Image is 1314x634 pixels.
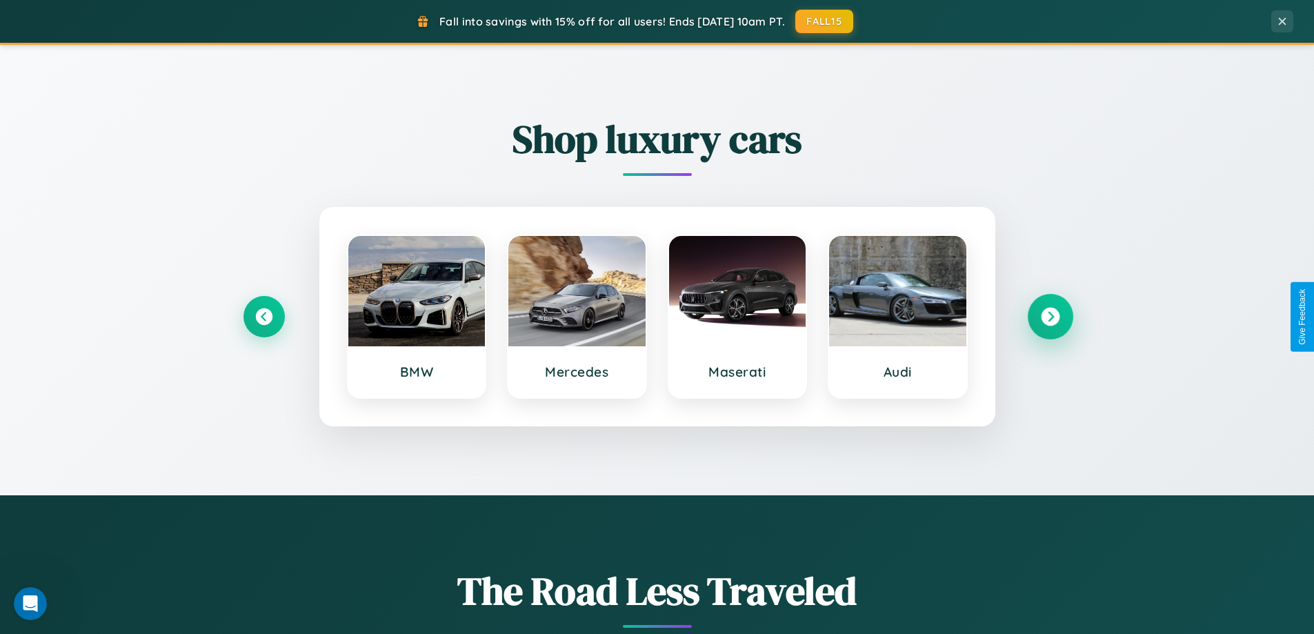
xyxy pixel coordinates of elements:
[683,364,793,380] h3: Maserati
[439,14,785,28] span: Fall into savings with 15% off for all users! Ends [DATE] 10am PT.
[843,364,953,380] h3: Audi
[1297,289,1307,345] div: Give Feedback
[795,10,853,33] button: FALL15
[14,587,47,620] iframe: Intercom live chat
[243,564,1071,617] h1: The Road Less Traveled
[243,112,1071,166] h2: Shop luxury cars
[522,364,632,380] h3: Mercedes
[362,364,472,380] h3: BMW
